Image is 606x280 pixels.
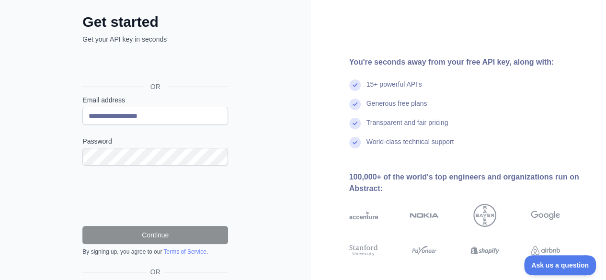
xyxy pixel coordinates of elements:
div: You're seconds away from your free API key, along with: [349,56,591,68]
img: check mark [349,79,361,91]
div: World-class technical support [366,137,454,156]
img: google [531,204,560,227]
div: Transparent and fair pricing [366,118,448,137]
img: stanford university [349,243,378,258]
img: shopify [470,243,500,258]
span: OR [143,82,168,91]
p: Get your API key in seconds [82,34,228,44]
img: check mark [349,118,361,129]
iframe: reCAPTCHA [82,177,228,214]
div: Generous free plans [366,99,427,118]
img: nokia [410,204,439,227]
img: accenture [349,204,378,227]
h2: Get started [82,13,228,31]
div: 15+ powerful API's [366,79,422,99]
img: check mark [349,99,361,110]
img: payoneer [410,243,439,258]
label: Password [82,136,228,146]
iframe: Sign in with Google Button [78,55,231,76]
div: 100,000+ of the world's top engineers and organizations run on Abstract: [349,171,591,194]
iframe: Toggle Customer Support [524,255,596,275]
img: airbnb [531,243,560,258]
a: Terms of Service [163,248,206,255]
span: OR [147,267,164,277]
img: bayer [473,204,496,227]
div: By signing up, you agree to our . [82,248,228,256]
label: Email address [82,95,228,105]
img: check mark [349,137,361,148]
button: Continue [82,226,228,244]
